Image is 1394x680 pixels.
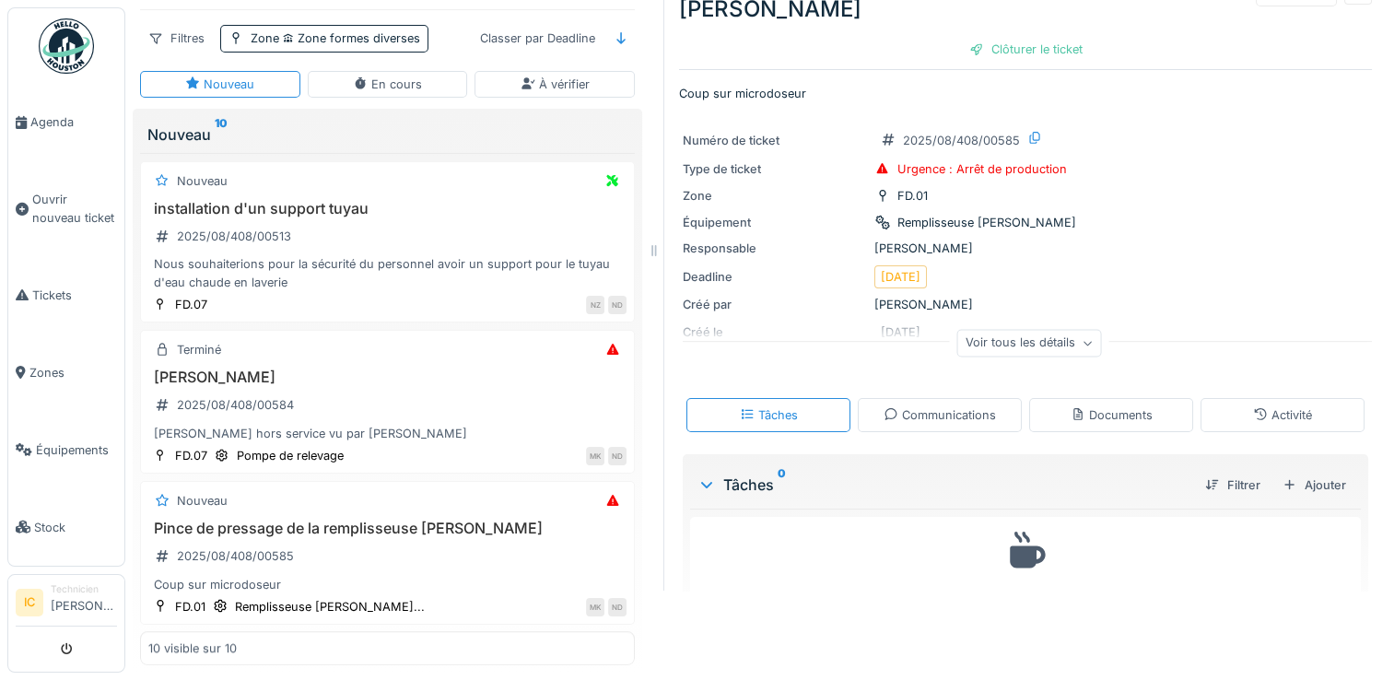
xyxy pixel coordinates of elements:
[702,525,1349,611] div: Pas encore de tâches pour ce ticket. Un petit café ?
[175,447,207,464] div: FD.07
[215,123,228,146] sup: 10
[148,576,627,593] div: Coup sur microdoseur
[897,160,1067,178] div: Urgence : Arrêt de production
[608,447,627,465] div: ND
[177,341,221,358] div: Terminé
[897,214,1076,231] div: Remplisseuse [PERSON_NAME]
[962,37,1090,62] div: Clôturer le ticket
[148,425,627,442] div: [PERSON_NAME] hors service vu par [PERSON_NAME]
[148,369,627,386] h3: [PERSON_NAME]
[586,598,604,616] div: MK
[683,240,867,257] div: Responsable
[586,296,604,314] div: NZ
[140,25,213,52] div: Filtres
[697,474,1190,496] div: Tâches
[683,268,867,286] div: Deadline
[683,160,867,178] div: Type de ticket
[1275,473,1353,498] div: Ajouter
[8,256,124,334] a: Tickets
[353,76,422,93] div: En cours
[884,406,996,424] div: Communications
[8,488,124,566] a: Stock
[683,296,867,313] div: Créé par
[683,214,867,231] div: Équipement
[897,187,928,205] div: FD.01
[175,296,207,313] div: FD.07
[185,76,254,93] div: Nouveau
[29,364,117,381] span: Zones
[778,474,786,496] sup: 0
[881,268,920,286] div: [DATE]
[148,520,627,537] h3: Pince de pressage de la remplisseuse [PERSON_NAME]
[36,441,117,459] span: Équipements
[177,492,228,510] div: Nouveau
[39,18,94,74] img: Badge_color-CXgf-gQk.svg
[683,240,1368,257] div: [PERSON_NAME]
[148,200,627,217] h3: installation d'un support tuyau
[177,172,228,190] div: Nouveau
[177,396,294,414] div: 2025/08/408/00584
[34,519,117,536] span: Stock
[32,287,117,304] span: Tickets
[16,582,117,627] a: IC Technicien[PERSON_NAME]
[903,132,1020,149] div: 2025/08/408/00585
[957,330,1102,357] div: Voir tous les détails
[32,191,117,226] span: Ouvrir nouveau ticket
[51,582,117,596] div: Technicien
[148,255,627,290] div: Nous souhaiterions pour la sécurité du personnel avoir un support pour le tuyau d'eau chaude en l...
[521,76,590,93] div: À vérifier
[279,31,420,45] span: Zone formes diverses
[30,113,117,131] span: Agenda
[148,639,237,657] div: 10 visible sur 10
[237,447,344,464] div: Pompe de relevage
[147,123,627,146] div: Nouveau
[586,447,604,465] div: MK
[1198,473,1268,498] div: Filtrer
[683,187,867,205] div: Zone
[740,406,798,424] div: Tâches
[235,598,425,616] div: Remplisseuse [PERSON_NAME]...
[608,296,627,314] div: ND
[8,411,124,488] a: Équipements
[683,132,867,149] div: Numéro de ticket
[1253,406,1312,424] div: Activité
[16,589,43,616] li: IC
[8,161,124,256] a: Ouvrir nouveau ticket
[51,582,117,622] li: [PERSON_NAME]
[8,84,124,161] a: Agenda
[8,334,124,411] a: Zones
[683,296,1368,313] div: [PERSON_NAME]
[1071,406,1153,424] div: Documents
[472,25,603,52] div: Classer par Deadline
[679,85,1372,102] p: Coup sur microdoseur
[251,29,420,47] div: Zone
[177,228,291,245] div: 2025/08/408/00513
[175,598,205,616] div: FD.01
[177,547,294,565] div: 2025/08/408/00585
[608,598,627,616] div: ND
